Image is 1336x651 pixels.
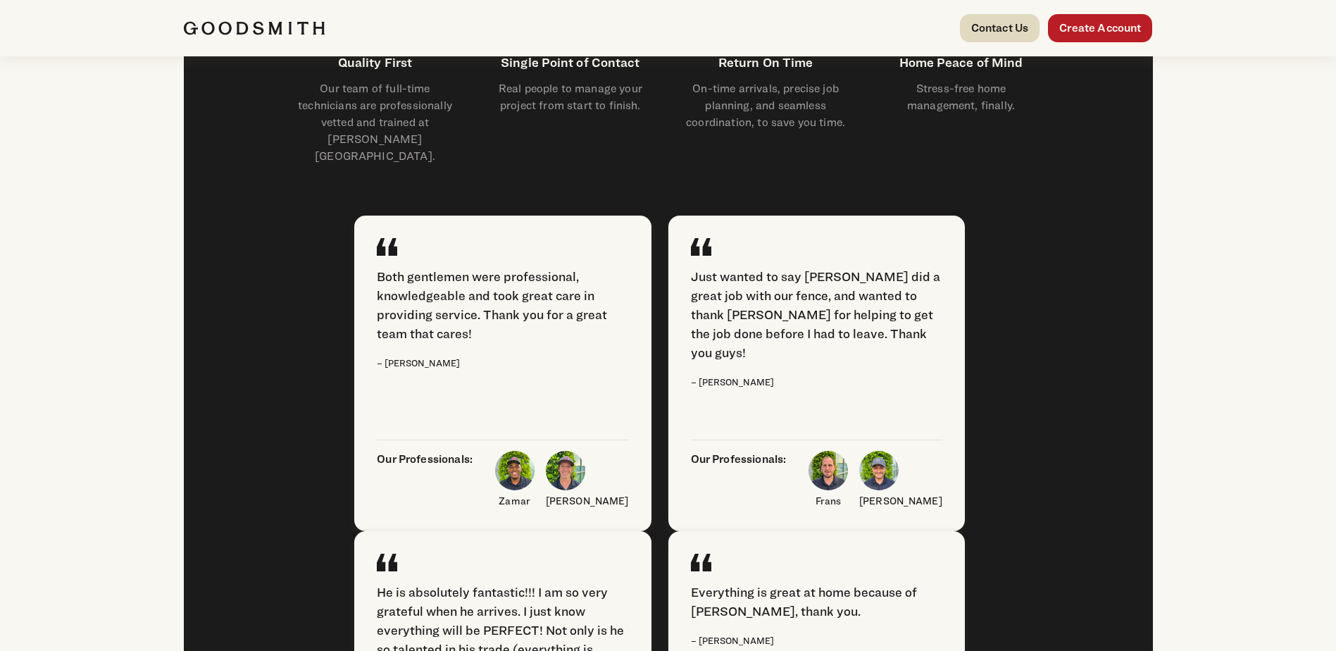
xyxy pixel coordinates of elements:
p: Our team of full-time technicians are professionally vetted and trained at [PERSON_NAME][GEOGRAPH... [294,80,456,165]
img: Goodsmith [184,21,325,35]
small: – [PERSON_NAME] [691,377,774,387]
a: Contact Us [960,14,1040,42]
div: Everything is great at home because of [PERSON_NAME], thank you. [691,583,942,621]
img: Quote Icon [691,554,711,571]
h4: Home Peace of Mind [880,53,1042,72]
a: Create Account [1048,14,1152,42]
img: Quote Icon [377,238,397,256]
p: Our Professionals: [691,451,787,509]
p: Real people to manage your project from start to finish. [489,80,651,114]
h4: Quality First [294,53,456,72]
p: On-time arrivals, precise job planning, and seamless coordination, to save you time. [685,80,846,131]
h4: Single Point of Contact [489,53,651,72]
h4: Return On Time [685,53,846,72]
small: – [PERSON_NAME] [377,358,460,368]
img: Quote Icon [691,238,711,256]
p: [PERSON_NAME] [859,493,942,509]
p: Zamar [495,493,535,509]
div: Just wanted to say [PERSON_NAME] did a great job with our fence, and wanted to thank [PERSON_NAME... [691,267,942,362]
p: Our Professionals: [377,451,473,509]
p: Frans [809,493,848,509]
img: Quote Icon [377,554,397,571]
div: Both gentlemen were professional, knowledgeable and took great care in providing service. Thank y... [377,267,628,343]
small: – [PERSON_NAME] [691,635,774,646]
p: [PERSON_NAME] [546,493,629,509]
p: Stress-free home management, finally. [880,80,1042,114]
